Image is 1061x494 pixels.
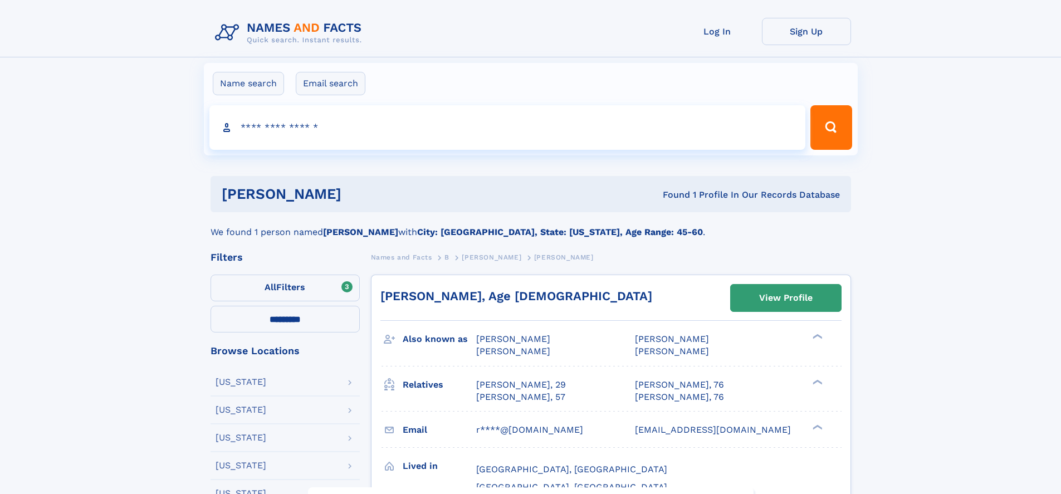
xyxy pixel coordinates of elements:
[673,18,762,45] a: Log In
[462,250,521,264] a: [PERSON_NAME]
[211,275,360,301] label: Filters
[810,423,823,431] div: ❯
[476,346,550,356] span: [PERSON_NAME]
[476,334,550,344] span: [PERSON_NAME]
[211,18,371,48] img: Logo Names and Facts
[635,379,724,391] a: [PERSON_NAME], 76
[731,285,841,311] a: View Profile
[810,378,823,385] div: ❯
[810,333,823,340] div: ❯
[417,227,703,237] b: City: [GEOGRAPHIC_DATA], State: [US_STATE], Age Range: 45-60
[371,250,432,264] a: Names and Facts
[444,253,449,261] span: B
[476,391,565,403] a: [PERSON_NAME], 57
[403,420,476,439] h3: Email
[380,289,652,303] a: [PERSON_NAME], Age [DEMOGRAPHIC_DATA]
[635,424,791,435] span: [EMAIL_ADDRESS][DOMAIN_NAME]
[462,253,521,261] span: [PERSON_NAME]
[476,482,667,492] span: [GEOGRAPHIC_DATA], [GEOGRAPHIC_DATA]
[222,187,502,201] h1: [PERSON_NAME]
[211,346,360,356] div: Browse Locations
[762,18,851,45] a: Sign Up
[323,227,398,237] b: [PERSON_NAME]
[534,253,594,261] span: [PERSON_NAME]
[635,391,724,403] a: [PERSON_NAME], 76
[810,105,852,150] button: Search Button
[444,250,449,264] a: B
[476,464,667,475] span: [GEOGRAPHIC_DATA], [GEOGRAPHIC_DATA]
[216,378,266,387] div: [US_STATE]
[216,405,266,414] div: [US_STATE]
[211,252,360,262] div: Filters
[403,375,476,394] h3: Relatives
[403,457,476,476] h3: Lived in
[211,212,851,239] div: We found 1 person named with .
[216,433,266,442] div: [US_STATE]
[759,285,813,311] div: View Profile
[476,379,566,391] a: [PERSON_NAME], 29
[213,72,284,95] label: Name search
[265,282,276,292] span: All
[209,105,806,150] input: search input
[296,72,365,95] label: Email search
[635,346,709,356] span: [PERSON_NAME]
[403,330,476,349] h3: Also known as
[216,461,266,470] div: [US_STATE]
[635,334,709,344] span: [PERSON_NAME]
[502,189,840,201] div: Found 1 Profile In Our Records Database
